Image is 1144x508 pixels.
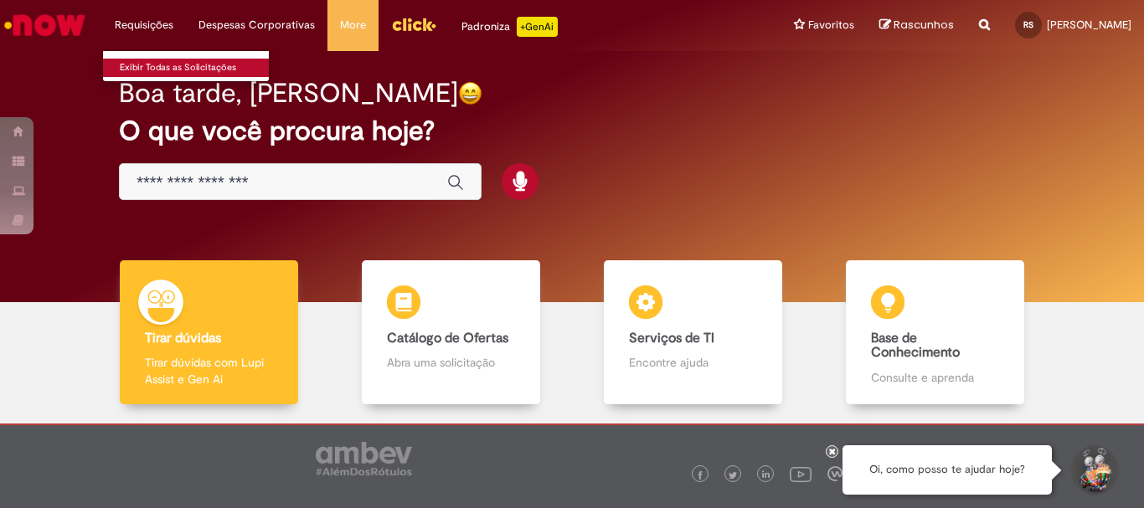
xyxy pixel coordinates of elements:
[894,17,954,33] span: Rascunhos
[814,260,1056,405] a: Base de Conhecimento Consulte e aprenda
[808,17,854,33] span: Favoritos
[391,12,436,37] img: click_logo_yellow_360x200.png
[461,17,558,37] div: Padroniza
[88,260,330,405] a: Tirar dúvidas Tirar dúvidas com Lupi Assist e Gen Ai
[629,354,756,371] p: Encontre ajuda
[102,50,270,82] ul: Requisições
[572,260,814,405] a: Serviços de TI Encontre ajuda
[843,445,1052,495] div: Oi, como posso te ajudar hoje?
[871,330,960,362] b: Base de Conhecimento
[330,260,572,405] a: Catálogo de Ofertas Abra uma solicitação
[827,466,843,481] img: logo_footer_workplace.png
[762,470,770,480] img: logo_footer_linkedin.png
[729,471,737,480] img: logo_footer_twitter.png
[145,330,221,346] b: Tirar dúvidas
[2,8,88,42] img: ServiceNow
[1047,18,1131,32] span: [PERSON_NAME]
[119,79,458,108] h2: Boa tarde, [PERSON_NAME]
[119,116,1025,146] h2: O que você procura hoje?
[198,17,315,33] span: Despesas Corporativas
[1069,445,1119,495] button: Iniciar Conversa de Suporte
[103,59,287,77] a: Exibir Todas as Solicitações
[790,463,812,485] img: logo_footer_youtube.png
[458,81,482,105] img: happy-face.png
[115,17,173,33] span: Requisições
[879,18,954,33] a: Rascunhos
[387,354,514,371] p: Abra uma solicitação
[1023,19,1033,30] span: RS
[145,354,272,387] p: Tirar dúvidas com Lupi Assist e Gen Ai
[696,471,704,480] img: logo_footer_facebook.png
[316,442,412,475] img: logo_footer_ambev_rotulo_gray.png
[387,330,508,346] b: Catálogo de Ofertas
[517,17,558,37] p: +GenAi
[629,330,714,346] b: Serviços de TI
[340,17,366,33] span: More
[871,369,998,386] p: Consulte e aprenda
